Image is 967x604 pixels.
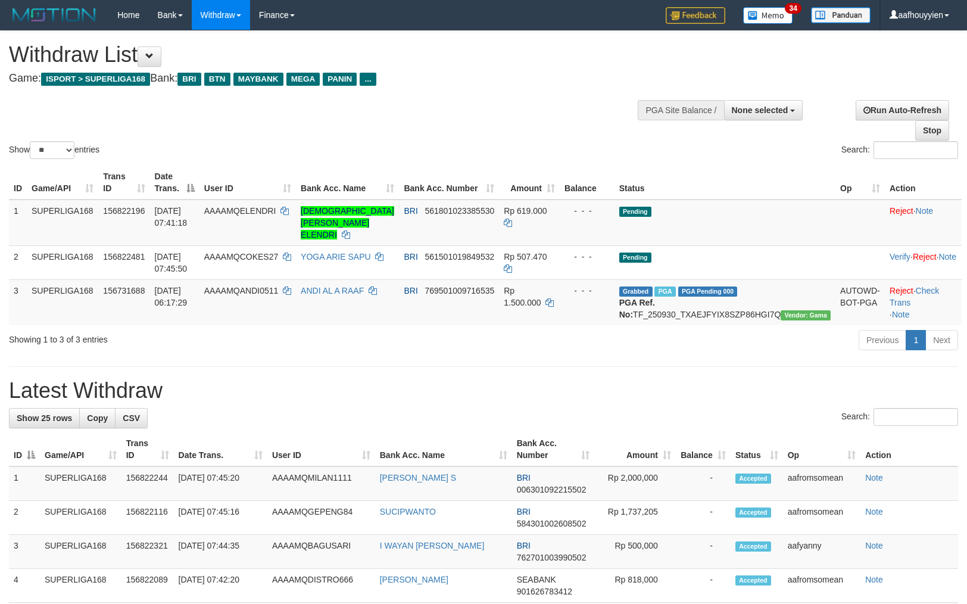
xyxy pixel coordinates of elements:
[9,569,40,603] td: 4
[504,206,547,216] span: Rp 619.000
[783,535,860,569] td: aafyanny
[913,252,937,261] a: Reject
[564,205,610,217] div: - - -
[121,535,174,569] td: 156822321
[174,535,267,569] td: [DATE] 07:44:35
[517,507,531,516] span: BRI
[512,432,594,466] th: Bank Acc. Number: activate to sort column ascending
[204,286,279,295] span: AAAAMQANDI0511
[890,252,910,261] a: Verify
[9,166,27,200] th: ID
[121,432,174,466] th: Trans ID: activate to sort column ascending
[564,285,610,297] div: - - -
[267,466,375,501] td: AAAAMQMILAN1111
[404,206,417,216] span: BRI
[735,541,771,552] span: Accepted
[517,485,587,494] span: Copy 006301092215502 to clipboard
[885,166,962,200] th: Action
[40,466,121,501] td: SUPERLIGA168
[267,569,375,603] td: AAAAMQDISTRO666
[204,73,230,86] span: BTN
[732,105,788,115] span: None selected
[404,286,417,295] span: BRI
[115,408,148,428] a: CSV
[890,286,913,295] a: Reject
[40,569,121,603] td: SUPERLIGA168
[892,310,910,319] a: Note
[890,206,913,216] a: Reject
[301,252,371,261] a: YOGA ARIE SAPU
[103,286,145,295] span: 156731688
[177,73,201,86] span: BRI
[594,569,676,603] td: Rp 818,000
[865,541,883,550] a: Note
[865,473,883,482] a: Note
[121,466,174,501] td: 156822244
[155,286,188,307] span: [DATE] 06:17:29
[785,3,801,14] span: 34
[121,569,174,603] td: 156822089
[9,200,27,246] td: 1
[380,575,448,584] a: [PERSON_NAME]
[517,541,531,550] span: BRI
[676,569,731,603] td: -
[9,535,40,569] td: 3
[859,330,906,350] a: Previous
[425,252,494,261] span: Copy 561501019849532 to clipboard
[874,408,958,426] input: Search:
[103,252,145,261] span: 156822481
[301,206,394,239] a: [DEMOGRAPHIC_DATA][PERSON_NAME] ELENDRI
[174,569,267,603] td: [DATE] 07:42:20
[9,73,633,85] h4: Game: Bank:
[865,575,883,584] a: Note
[811,7,871,23] img: panduan.png
[150,166,199,200] th: Date Trans.: activate to sort column descending
[40,432,121,466] th: Game/API: activate to sort column ascending
[638,100,723,120] div: PGA Site Balance /
[783,466,860,501] td: aafromsomean
[375,432,512,466] th: Bank Acc. Name: activate to sort column ascending
[925,330,958,350] a: Next
[380,473,456,482] a: [PERSON_NAME] S
[654,287,675,297] span: Marked by aafromsomean
[731,432,783,466] th: Status: activate to sort column ascending
[906,330,926,350] a: 1
[841,141,958,159] label: Search:
[885,279,962,325] td: · ·
[676,466,731,501] td: -
[619,298,655,319] b: PGA Ref. No:
[87,413,108,423] span: Copy
[404,252,417,261] span: BRI
[938,252,956,261] a: Note
[17,413,72,423] span: Show 25 rows
[9,379,958,403] h1: Latest Withdraw
[841,408,958,426] label: Search:
[614,166,835,200] th: Status
[286,73,320,86] span: MEGA
[380,541,485,550] a: I WAYAN [PERSON_NAME]
[123,413,140,423] span: CSV
[504,252,547,261] span: Rp 507.470
[103,206,145,216] span: 156822196
[619,207,651,217] span: Pending
[204,252,279,261] span: AAAAMQCOKES27
[856,100,949,120] a: Run Auto-Refresh
[323,73,357,86] span: PANIN
[9,432,40,466] th: ID: activate to sort column descending
[885,200,962,246] td: ·
[594,535,676,569] td: Rp 500,000
[678,287,738,297] span: PGA Pending
[735,508,771,518] span: Accepted
[41,73,150,86] span: ISPORT > SUPERLIGA168
[915,120,949,141] a: Stop
[619,253,651,263] span: Pending
[885,245,962,279] td: · ·
[594,432,676,466] th: Amount: activate to sort column ascending
[98,166,149,200] th: Trans ID: activate to sort column ascending
[267,535,375,569] td: AAAAMQBAGUSARI
[174,501,267,535] td: [DATE] 07:45:16
[425,206,494,216] span: Copy 561801023385530 to clipboard
[743,7,793,24] img: Button%20Memo.svg
[676,432,731,466] th: Balance: activate to sort column ascending
[676,535,731,569] td: -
